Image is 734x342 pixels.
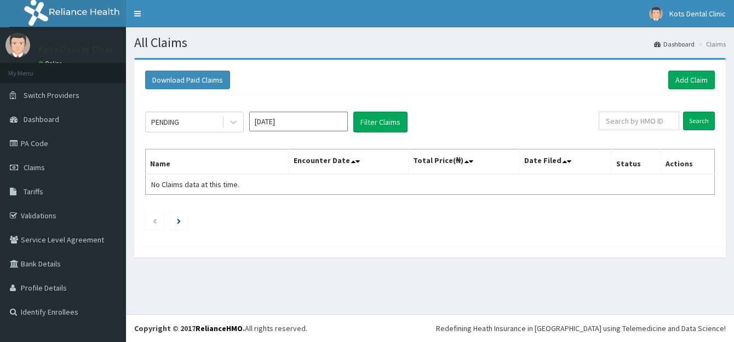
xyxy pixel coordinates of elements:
input: Search by HMO ID [599,112,679,130]
a: Add Claim [668,71,715,89]
p: Kots Dental Clinic [38,44,114,54]
th: Name [146,149,289,175]
div: Redefining Heath Insurance in [GEOGRAPHIC_DATA] using Telemedicine and Data Science! [436,323,726,334]
img: User Image [5,33,30,57]
span: Claims [24,163,45,172]
h1: All Claims [134,36,726,50]
span: Switch Providers [24,90,79,100]
footer: All rights reserved. [126,314,734,342]
div: PENDING [151,117,179,127]
button: Filter Claims [353,112,408,132]
input: Search [683,112,715,130]
a: Online [38,60,65,67]
a: RelianceHMO [196,323,243,333]
th: Encounter Date [289,149,409,175]
span: Kots Dental Clinic [669,9,726,19]
span: Tariffs [24,187,43,196]
img: User Image [649,7,663,21]
li: Claims [696,39,726,49]
a: Previous page [152,216,157,225]
button: Download Paid Claims [145,71,230,89]
a: Dashboard [654,39,695,49]
input: Select Month and Year [249,112,348,131]
span: Dashboard [24,114,59,124]
a: Next page [177,216,181,225]
strong: Copyright © 2017 . [134,323,245,333]
th: Actions [661,149,715,175]
th: Total Price(₦) [409,149,520,175]
th: Date Filed [520,149,612,175]
th: Status [611,149,661,175]
span: No Claims data at this time. [151,179,239,189]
